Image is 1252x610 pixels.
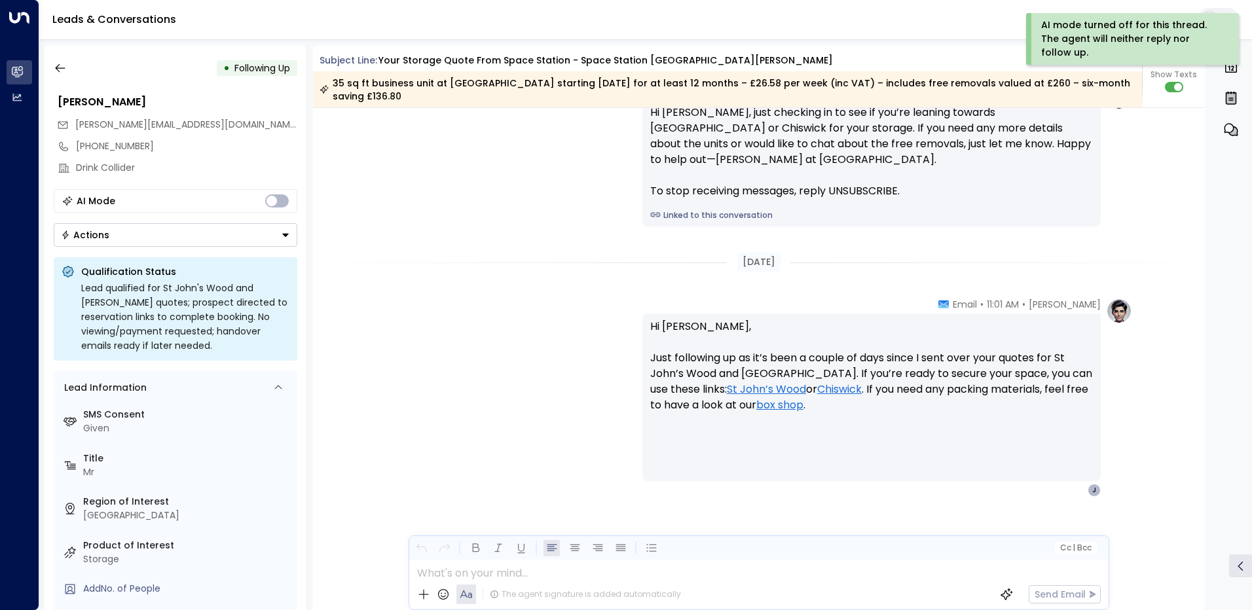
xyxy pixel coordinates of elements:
button: Cc|Bcc [1054,542,1096,554]
div: Mr [83,465,292,479]
div: Lead qualified for St John's Wood and [PERSON_NAME] quotes; prospect directed to reservation link... [81,281,289,353]
div: [PERSON_NAME] [58,94,297,110]
a: Leads & Conversations [52,12,176,27]
div: Lead Information [60,381,147,395]
span: Show Texts [1151,69,1197,81]
span: | [1073,543,1075,552]
div: 35 sq ft business unit at [GEOGRAPHIC_DATA] starting [DATE] for at least 12 months – £26.58 per w... [320,77,1135,103]
button: Undo [413,540,430,556]
span: • [980,298,984,311]
button: Redo [436,540,452,556]
div: Button group with a nested menu [54,223,297,247]
label: Region of Interest [83,495,292,509]
p: Qualification Status [81,265,289,278]
div: AddNo. of People [83,582,292,596]
div: [GEOGRAPHIC_DATA] [83,509,292,522]
a: box shop [756,397,803,413]
div: Your storage quote from Space Station - Space Station [GEOGRAPHIC_DATA][PERSON_NAME] [378,54,833,67]
div: Hi [PERSON_NAME], just checking in to see if you’re leaning towards [GEOGRAPHIC_DATA] or Chiswick... [650,105,1093,199]
button: Actions [54,223,297,247]
div: J [1088,484,1101,497]
a: Chiswick [817,382,862,397]
span: • [1022,298,1025,311]
span: Email [953,298,977,311]
div: AI mode turned off for this thread. The agent will neither reply nor follow up. [1041,18,1221,60]
label: Product of Interest [83,539,292,552]
div: Actions [61,229,109,241]
div: [DATE] [737,253,781,272]
div: • [223,56,230,80]
span: james@drinkcollider.com [75,118,297,132]
div: Drink Collider [76,161,297,175]
p: Hi [PERSON_NAME], Just following up as it’s been a couple of days since I sent over your quotes f... [650,319,1093,429]
div: The agent signature is added automatically [490,588,681,600]
span: [PERSON_NAME] [1029,298,1101,311]
div: Storage [83,552,292,566]
span: [PERSON_NAME][EMAIL_ADDRESS][DOMAIN_NAME] [75,118,299,131]
img: profile-logo.png [1106,298,1132,324]
a: St John’s Wood [727,382,806,397]
label: Title [83,452,292,465]
span: Following Up [234,62,290,75]
div: [PHONE_NUMBER] [76,139,297,153]
span: Cc Bcc [1059,543,1091,552]
div: AI Mode [77,194,115,207]
label: SMS Consent [83,408,292,422]
span: Subject Line: [320,54,377,67]
a: Linked to this conversation [650,209,1093,221]
div: Given [83,422,292,435]
span: 11:01 AM [987,298,1019,311]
